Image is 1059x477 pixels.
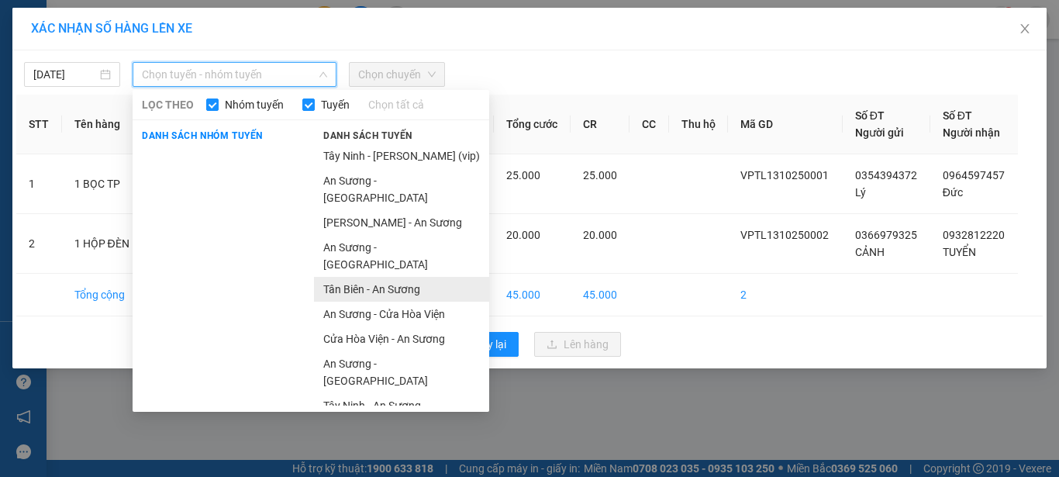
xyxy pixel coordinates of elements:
th: STT [16,95,62,154]
span: VPTL1310250002 [740,229,829,241]
td: 1 [16,154,62,214]
td: Tổng cộng [62,274,143,316]
span: [PERSON_NAME]: [5,100,161,109]
strong: ĐỒNG PHƯỚC [122,9,212,22]
span: 0354394372 [855,169,917,181]
td: 2 [728,274,842,316]
span: Chọn chuyến [358,63,436,86]
input: 13/10/2025 [33,66,97,83]
span: 25.000 [583,169,617,181]
span: Hotline: 19001152 [122,69,190,78]
span: Người nhận [943,126,1000,139]
td: 45.000 [494,274,571,316]
li: Cửa Hòa Viện - An Sương [314,327,489,351]
span: Bến xe [GEOGRAPHIC_DATA] [122,25,209,44]
span: In ngày: [5,112,95,122]
span: 20.000 [506,229,540,241]
span: 0366979325 [855,229,917,241]
td: 45.000 [571,274,630,316]
span: 20.000 [583,229,617,241]
span: close [1019,22,1031,35]
th: Tổng cước [494,95,571,154]
th: Thu hộ [669,95,729,154]
button: Close [1003,8,1047,51]
span: TUYỂN [943,246,976,258]
a: Chọn tất cả [368,96,424,113]
img: logo [5,9,74,78]
span: LỌC THEO [142,96,194,113]
li: An Sương - [GEOGRAPHIC_DATA] [314,168,489,210]
th: Mã GD [728,95,842,154]
span: Danh sách nhóm tuyến [133,129,272,143]
span: Lý [855,186,866,199]
button: uploadLên hàng [534,332,621,357]
li: An Sương - [GEOGRAPHIC_DATA] [314,235,489,277]
td: 1 BỌC TP [62,154,143,214]
span: 01 Võ Văn Truyện, KP.1, Phường 2 [122,47,213,66]
span: 0932812220 [943,229,1005,241]
li: [PERSON_NAME] - An Sương [314,210,489,235]
span: Số ĐT [943,109,972,122]
span: XÁC NHẬN SỐ HÀNG LÊN XE [31,21,192,36]
li: An Sương - [GEOGRAPHIC_DATA] [314,351,489,393]
li: Tây Ninh - [PERSON_NAME] (vip) [314,143,489,168]
span: Tuyến [315,96,356,113]
th: Tên hàng [62,95,143,154]
span: 0964597457 [943,169,1005,181]
span: Nhóm tuyến [219,96,290,113]
li: Tân Biên - An Sương [314,277,489,302]
span: VPTL1310250001 [740,169,829,181]
span: down [319,70,328,79]
span: ----------------------------------------- [42,84,190,96]
th: CR [571,95,630,154]
td: 2 [16,214,62,274]
span: Người gửi [855,126,904,139]
span: 25.000 [506,169,540,181]
th: CC [630,95,668,154]
span: Chọn tuyến - nhóm tuyến [142,63,327,86]
span: Đức [943,186,963,199]
td: 1 HỘP ĐÈN [62,214,143,274]
span: 09:13:53 [DATE] [34,112,95,122]
li: Tây Ninh - An Sương [314,393,489,418]
span: CẢNH [855,246,885,258]
li: An Sương - Cửa Hòa Viện [314,302,489,327]
span: Danh sách tuyến [314,129,422,143]
span: Số ĐT [855,109,885,122]
span: VPTL1310250002 [78,99,161,110]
